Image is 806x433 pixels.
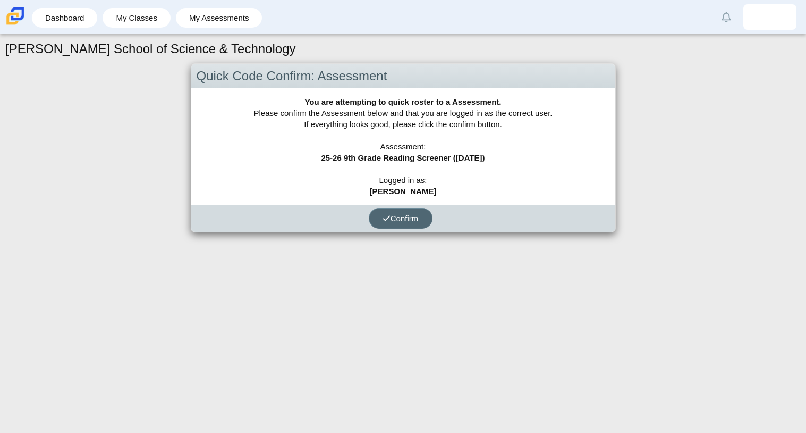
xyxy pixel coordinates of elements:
a: My Assessments [181,8,257,28]
div: Quick Code Confirm: Assessment [191,64,615,89]
span: Confirm [383,214,419,223]
button: Confirm [369,208,432,229]
a: My Classes [108,8,165,28]
b: 25-26 9th Grade Reading Screener ([DATE]) [321,153,485,162]
a: Dashboard [37,8,92,28]
b: You are attempting to quick roster to a Assessment. [304,97,501,106]
div: Please confirm the Assessment below and that you are logged in as the correct user. If everything... [191,88,615,205]
img: naomi.penamariano.lvTMFI [761,9,778,26]
a: Carmen School of Science & Technology [4,20,27,29]
a: Alerts [715,5,738,29]
h1: [PERSON_NAME] School of Science & Technology [5,40,296,58]
img: Carmen School of Science & Technology [4,5,27,27]
b: [PERSON_NAME] [370,187,437,196]
a: naomi.penamariano.lvTMFI [743,4,796,30]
